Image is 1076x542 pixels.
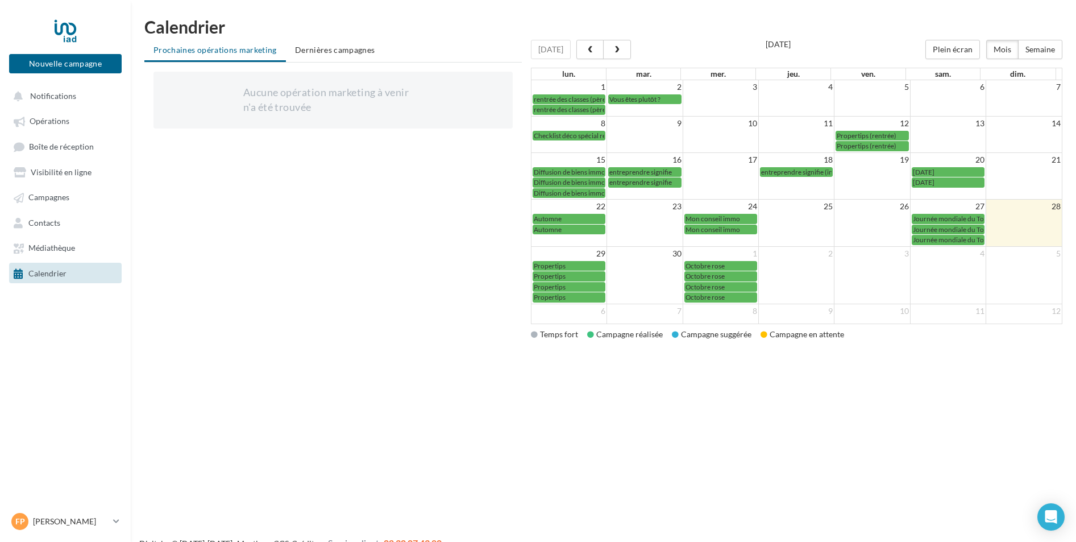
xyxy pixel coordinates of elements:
td: 5 [986,246,1062,260]
td: 2 [759,246,834,260]
a: entreprendre signifie [608,177,681,187]
div: Campagne réalisée [587,329,663,340]
div: Campagne en attente [761,329,844,340]
p: [PERSON_NAME] [33,516,109,527]
td: 7 [986,80,1062,94]
td: 23 [607,200,683,214]
span: Journée mondiale du Tourisme [913,225,1004,234]
span: Contacts [28,218,60,227]
span: rentrée des classes (père) [534,105,608,114]
span: Campagnes [28,193,69,202]
a: Opérations [7,110,124,131]
td: 2 [607,80,683,94]
td: 17 [683,152,758,167]
span: Visibilité en ligne [31,167,92,177]
td: 9 [607,116,683,130]
span: [DATE] [913,168,934,176]
td: 19 [834,152,910,167]
a: entreprendre signifie [608,167,681,177]
a: rentrée des classes (père) [533,94,606,104]
td: 11 [759,116,834,130]
a: Médiathèque [7,237,124,258]
a: Diffusion de biens immos [533,188,606,198]
a: Propertips (rentrée) [836,141,908,151]
a: [DATE] [912,177,984,187]
td: 10 [834,304,910,318]
span: Boîte de réception [29,142,94,151]
td: 5 [834,80,910,94]
div: Campagne suggérée [672,329,751,340]
a: Automne [533,214,606,224]
span: Journée mondiale du Tourisme [913,214,1004,223]
span: entreprendre signifie [609,178,672,187]
th: jeu. [756,68,831,80]
button: Semaine [1018,40,1062,59]
span: Prochaines opérations marketing [153,45,277,55]
h2: [DATE] [766,40,791,48]
a: Propertips [533,292,606,302]
td: 18 [759,152,834,167]
td: 30 [607,246,683,260]
span: Diffusion de biens immos [534,178,608,187]
a: FP [PERSON_NAME] [9,511,122,532]
span: Propertips (rentrée) [837,142,896,150]
a: Diffusion de biens immos [533,167,606,177]
span: Opérations [30,117,69,126]
a: Diffusion de biens immos [533,177,606,187]
span: Notifications [30,91,76,101]
span: Octobre rose [686,262,725,270]
a: Octobre rose [684,271,757,281]
div: Temps fort [531,329,578,340]
td: 9 [759,304,834,318]
a: Campagnes [7,187,124,207]
td: 6 [531,304,607,318]
div: Aucune opération marketing à venir n'a été trouvée [243,85,423,114]
span: rentrée des classes (père) [534,95,608,104]
a: Propertips (rentrée) [836,131,908,140]
span: Automne [534,214,562,223]
span: Octobre rose [686,293,725,301]
a: Vous êtes plutôt ? [608,94,681,104]
a: Boîte de réception [7,136,124,157]
span: Propertips [534,272,566,280]
a: [DATE] [912,167,984,177]
span: Dernières campagnes [295,45,375,55]
td: 25 [759,200,834,214]
span: Octobre rose [686,283,725,291]
a: Mon conseil immo [684,214,757,224]
td: 10 [683,116,758,130]
span: Médiathèque [28,243,75,253]
td: 21 [986,152,1062,167]
td: 1 [531,80,607,94]
button: Mois [986,40,1019,59]
td: 3 [834,246,910,260]
span: FP [15,516,25,527]
td: 7 [607,304,683,318]
a: Propertips [533,282,606,292]
span: Journée mondiale du Tourisme [913,235,1004,244]
td: 8 [683,304,758,318]
td: 24 [683,200,758,214]
a: Calendrier [7,263,124,283]
button: Notifications [7,85,119,106]
th: mar. [606,68,681,80]
a: Propertips [533,261,606,271]
a: Checklist déco spécial rentrée [533,131,606,140]
a: Automne [533,225,606,234]
a: Journée mondiale du Tourisme [912,225,984,234]
span: Calendrier [28,268,67,278]
span: Automne [534,225,562,234]
a: Journée mondiale du Tourisme [912,214,984,224]
td: 4 [910,246,986,260]
th: ven. [830,68,905,80]
th: sam. [905,68,981,80]
button: [DATE] [531,40,571,59]
span: Propertips [534,293,566,301]
a: Octobre rose [684,292,757,302]
span: entreprendre signifie (insta) [761,168,844,176]
span: Diffusion de biens immos [534,189,608,197]
td: 14 [986,116,1062,130]
td: 27 [910,200,986,214]
td: 8 [531,116,607,130]
span: Checklist déco spécial rentrée [534,131,622,140]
